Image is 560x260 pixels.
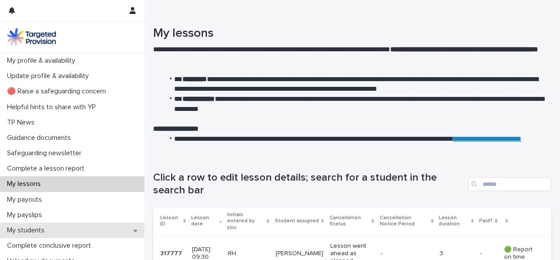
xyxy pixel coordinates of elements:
p: Lesson ID [160,213,181,229]
p: RH [228,250,269,257]
p: My payslips [3,211,49,219]
p: 🔴 Raise a safeguarding concern [3,87,113,96]
p: Complete a lesson report [3,164,91,173]
p: Initials entered by you [227,210,265,232]
h1: My lessons [153,26,545,41]
p: My profile & availability [3,57,82,65]
p: Complete conclusive report [3,242,98,250]
p: My students [3,226,52,235]
p: My lessons [3,180,48,188]
p: Lesson date [191,213,217,229]
p: [PERSON_NAME] [276,250,323,257]
input: Search [468,177,551,191]
p: - [480,248,483,257]
p: Student assigned [275,216,319,226]
p: Guidance documents [3,134,78,142]
p: TP News [3,118,42,127]
p: - [381,250,429,257]
p: Cancellation Status [329,213,370,229]
p: Paid? [479,216,493,226]
p: Safeguarding newsletter [3,149,88,157]
p: Helpful hints to share with YP [3,103,103,111]
p: 317777 [160,248,184,257]
p: Update profile & availability [3,72,96,80]
p: 3 [440,250,473,257]
img: M5nRWzHhSzIhMunXDL62 [7,28,56,46]
p: My payouts [3,196,49,204]
p: Lesson duration [439,213,469,229]
p: Cancellation Notice Period [380,213,429,229]
h1: Click a row to edit lesson details; search for a student in the search bar [153,171,465,197]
